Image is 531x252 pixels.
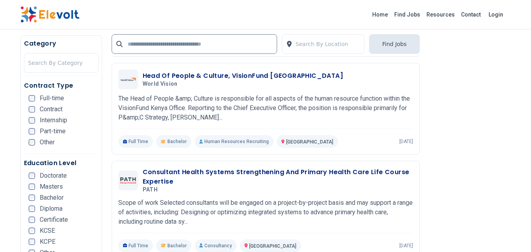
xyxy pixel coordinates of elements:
[143,167,413,186] h3: Consultant Health Systems Strengthening And Primary Health Care Life Course Expertise
[40,206,62,212] span: Diploma
[29,117,35,123] input: Internship
[167,243,187,249] span: Bachelor
[143,81,178,88] span: World Vision
[24,81,99,90] h5: Contract Type
[195,135,274,148] p: Human Resources Recruiting
[40,217,68,223] span: Certificate
[40,106,62,112] span: Contract
[484,7,508,22] a: Login
[40,128,66,134] span: Part-time
[143,71,344,81] h3: Head Of People & Culture, VisionFund [GEOGRAPHIC_DATA]
[40,117,67,123] span: Internship
[118,94,413,122] p: The Head of People &amp; Culture is responsible for all aspects of the human resource function wi...
[29,95,35,101] input: Full-time
[24,39,99,48] h5: Category
[40,184,63,190] span: Masters
[167,138,187,145] span: Bachelor
[118,239,153,252] p: Full Time
[29,173,35,179] input: Doctorate
[118,70,413,148] a: World VisionHead Of People & Culture, VisionFund [GEOGRAPHIC_DATA]World VisionThe Head of People ...
[29,206,35,212] input: Diploma
[369,34,419,54] button: Find Jobs
[249,243,296,249] span: [GEOGRAPHIC_DATA]
[29,239,35,245] input: KCPE
[492,214,531,252] iframe: Chat Widget
[399,138,413,145] p: [DATE]
[120,77,136,81] img: World Vision
[423,8,458,21] a: Resources
[29,228,35,234] input: KCSE
[40,139,55,145] span: Other
[24,158,99,168] h5: Education Level
[40,239,55,245] span: KCPE
[391,8,423,21] a: Find Jobs
[29,184,35,190] input: Masters
[29,106,35,112] input: Contract
[40,95,64,101] span: Full-time
[118,167,413,252] a: PATHConsultant Health Systems Strengthening And Primary Health Care Life Course ExpertisePATHScop...
[458,8,484,21] a: Contact
[40,195,64,201] span: Bachelor
[29,139,35,145] input: Other
[40,228,55,234] span: KCSE
[118,198,413,226] p: Scope of work Selected consultants will be engaged on a project-by-project basis and may support ...
[286,139,333,145] span: [GEOGRAPHIC_DATA]
[120,177,136,184] img: PATH
[20,6,79,23] img: Elevolt
[29,128,35,134] input: Part-time
[29,217,35,223] input: Certificate
[369,8,391,21] a: Home
[399,243,413,249] p: [DATE]
[40,173,67,179] span: Doctorate
[118,135,153,148] p: Full Time
[143,186,158,193] span: PATH
[195,239,237,252] p: Consultancy
[29,195,35,201] input: Bachelor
